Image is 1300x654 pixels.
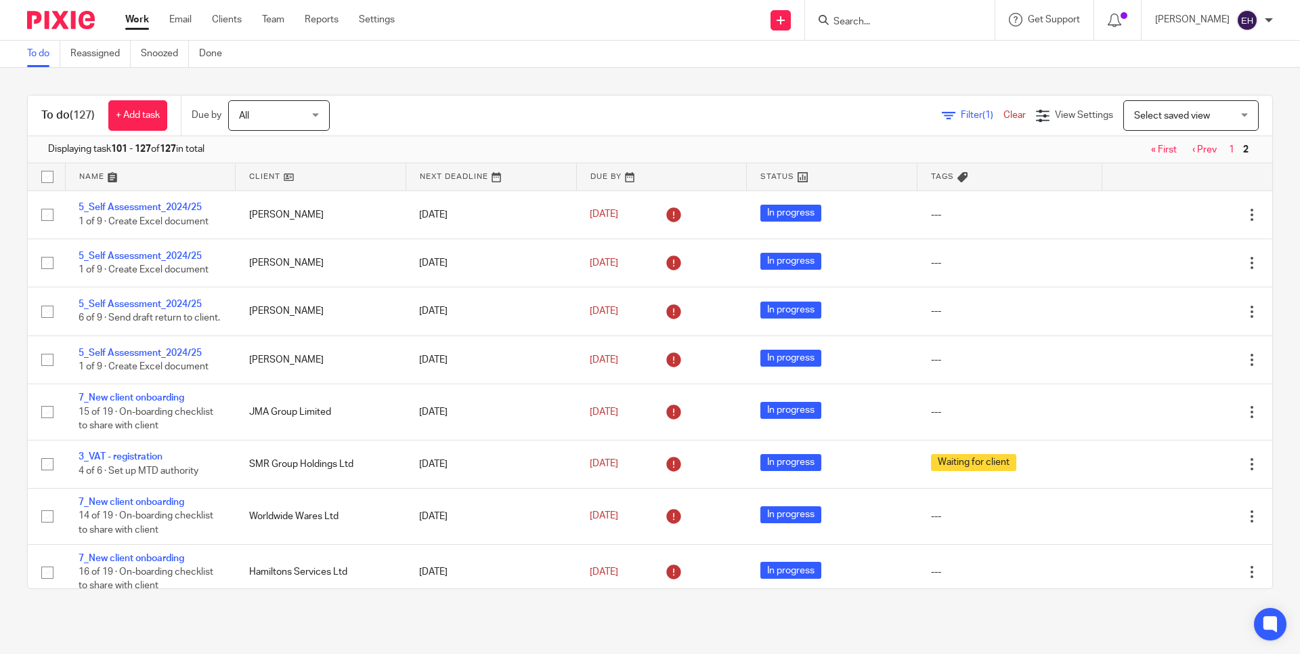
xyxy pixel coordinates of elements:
[79,567,213,591] span: 16 of 19 · On-boarding checklist to share with client
[236,239,406,287] td: [PERSON_NAME]
[1192,145,1217,155] a: ‹ Prev
[760,253,821,270] span: In progress
[590,512,618,521] span: [DATE]
[79,265,209,274] span: 1 of 9 · Create Excel document
[79,314,220,323] span: 6 of 9 · Send draft return to client.
[590,306,618,316] span: [DATE]
[70,110,95,121] span: (127)
[108,100,167,131] a: + Add task
[406,544,576,600] td: [DATE]
[982,110,993,120] span: (1)
[27,11,95,29] img: Pixie
[41,108,95,123] h1: To do
[236,190,406,239] td: [PERSON_NAME]
[305,13,339,26] a: Reports
[760,350,821,367] span: In progress
[236,287,406,335] td: [PERSON_NAME]
[590,459,618,469] span: [DATE]
[79,251,202,261] a: 5_Self Assessment_2024/25
[760,402,821,419] span: In progress
[79,497,184,507] a: 7_New client onboarding
[931,454,1016,471] span: Waiting for client
[961,110,1003,120] span: Filter
[169,13,192,26] a: Email
[212,13,242,26] a: Clients
[262,13,284,26] a: Team
[79,362,209,371] span: 1 of 9 · Create Excel document
[931,565,1089,579] div: ---
[48,142,204,156] span: Displaying task of in total
[406,384,576,440] td: [DATE]
[931,256,1089,270] div: ---
[406,239,576,287] td: [DATE]
[1229,145,1234,155] a: 1
[760,205,821,222] span: In progress
[192,108,221,122] p: Due by
[931,304,1089,318] div: ---
[760,454,821,471] span: In progress
[406,335,576,384] td: [DATE]
[79,203,202,212] a: 5_Self Assessment_2024/25
[1240,142,1252,158] span: 2
[236,544,406,600] td: Hamiltons Services Ltd
[590,258,618,268] span: [DATE]
[931,353,1089,367] div: ---
[760,302,821,319] span: In progress
[1003,110,1026,120] a: Clear
[760,506,821,523] span: In progress
[239,111,249,121] span: All
[27,41,60,67] a: To do
[79,554,184,563] a: 7_New client onboarding
[406,489,576,544] td: [DATE]
[199,41,232,67] a: Done
[236,440,406,488] td: SMR Group Holdings Ltd
[832,16,954,28] input: Search
[760,562,821,579] span: In progress
[141,41,189,67] a: Snoozed
[79,452,162,462] a: 3_VAT - registration
[406,190,576,239] td: [DATE]
[236,489,406,544] td: Worldwide Wares Ltd
[236,335,406,384] td: [PERSON_NAME]
[1144,144,1252,155] nav: pager
[1236,9,1258,31] img: svg%3E
[406,287,576,335] td: [DATE]
[79,407,213,431] span: 15 of 19 · On-boarding checklist to share with client
[406,440,576,488] td: [DATE]
[125,13,149,26] a: Work
[79,512,213,535] span: 14 of 19 · On-boarding checklist to share with client
[931,173,954,180] span: Tags
[1055,110,1113,120] span: View Settings
[359,13,395,26] a: Settings
[931,208,1089,222] div: ---
[79,466,198,476] span: 4 of 6 · Set up MTD authority
[79,300,202,309] a: 5_Self Assessment_2024/25
[1155,13,1230,26] p: [PERSON_NAME]
[1134,111,1210,121] span: Select saved view
[1028,15,1080,24] span: Get Support
[1151,145,1177,155] a: « First
[590,210,618,220] span: [DATE]
[111,144,151,154] b: 101 - 127
[79,393,184,403] a: 7_New client onboarding
[931,405,1089,419] div: ---
[931,510,1089,523] div: ---
[70,41,131,67] a: Reassigned
[160,144,176,154] b: 127
[590,355,618,365] span: [DATE]
[590,407,618,417] span: [DATE]
[236,384,406,440] td: JMA Group Limited
[79,348,202,358] a: 5_Self Assessment_2024/25
[79,217,209,226] span: 1 of 9 · Create Excel document
[590,567,618,577] span: [DATE]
